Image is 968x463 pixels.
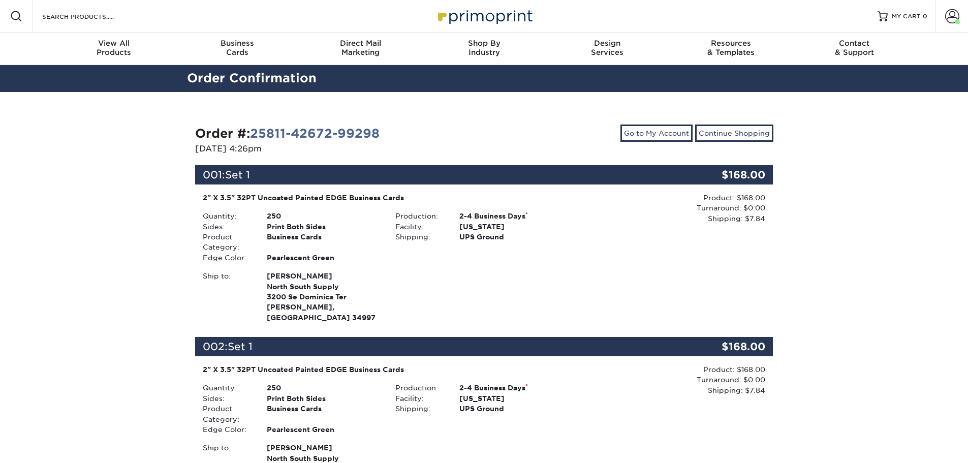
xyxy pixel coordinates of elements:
div: Print Both Sides [259,222,388,232]
div: 2" X 3.5" 32PT Uncoated Painted EDGE Business Cards [203,193,573,203]
div: 2-4 Business Days [452,383,580,393]
div: 2-4 Business Days [452,211,580,221]
div: Print Both Sides [259,393,388,404]
span: Contact [793,39,916,48]
div: $168.00 [677,165,773,184]
span: Shop By [422,39,546,48]
span: 3200 Se Dominica Ter [267,292,380,302]
div: UPS Ground [452,404,580,414]
span: [PERSON_NAME] [267,443,380,453]
a: View AllProducts [52,33,176,65]
div: Shipping: [388,404,452,414]
span: Direct Mail [299,39,422,48]
div: Sides: [195,222,259,232]
span: [PERSON_NAME] [267,271,380,281]
span: Design [546,39,669,48]
div: & Templates [669,39,793,57]
strong: Order #: [195,126,380,141]
div: Business Cards [259,404,388,424]
a: Contact& Support [793,33,916,65]
a: BusinessCards [175,33,299,65]
span: 0 [923,13,927,20]
div: [US_STATE] [452,222,580,232]
a: Shop ByIndustry [422,33,546,65]
strong: [PERSON_NAME], [GEOGRAPHIC_DATA] 34997 [267,271,380,322]
div: Product: $168.00 Turnaround: $0.00 Shipping: $7.84 [580,364,765,395]
div: Facility: [388,222,452,232]
div: Industry [422,39,546,57]
div: Edge Color: [195,253,259,263]
span: Set 1 [228,341,253,353]
h2: Order Confirmation [179,69,789,88]
div: [US_STATE] [452,393,580,404]
div: Shipping: [388,232,452,242]
a: Continue Shopping [695,125,773,142]
div: Production: [388,211,452,221]
div: 250 [259,211,388,221]
div: Services [546,39,669,57]
div: Marketing [299,39,422,57]
a: Direct MailMarketing [299,33,422,65]
div: Pearlescent Green [259,424,388,435]
span: MY CART [892,12,921,21]
a: Go to My Account [620,125,693,142]
a: 25811-42672-99298 [250,126,380,141]
span: Set 1 [225,169,250,181]
div: 2" X 3.5" 32PT Uncoated Painted EDGE Business Cards [203,364,573,375]
div: 002: [195,337,677,356]
div: Facility: [388,393,452,404]
span: North South Supply [267,282,380,292]
span: Resources [669,39,793,48]
a: DesignServices [546,33,669,65]
div: Products [52,39,176,57]
div: Quantity: [195,211,259,221]
span: Business [175,39,299,48]
input: SEARCH PRODUCTS..... [41,10,140,22]
span: View All [52,39,176,48]
div: & Support [793,39,916,57]
div: Product Category: [195,404,259,424]
div: 001: [195,165,677,184]
div: $168.00 [677,337,773,356]
img: Primoprint [433,5,535,27]
div: 250 [259,383,388,393]
div: Production: [388,383,452,393]
div: Ship to: [195,271,259,323]
div: UPS Ground [452,232,580,242]
div: Business Cards [259,232,388,253]
div: Sides: [195,393,259,404]
a: Resources& Templates [669,33,793,65]
div: Product: $168.00 Turnaround: $0.00 Shipping: $7.84 [580,193,765,224]
div: Product Category: [195,232,259,253]
div: Quantity: [195,383,259,393]
p: [DATE] 4:26pm [195,143,477,155]
div: Cards [175,39,299,57]
div: Edge Color: [195,424,259,435]
div: Pearlescent Green [259,253,388,263]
